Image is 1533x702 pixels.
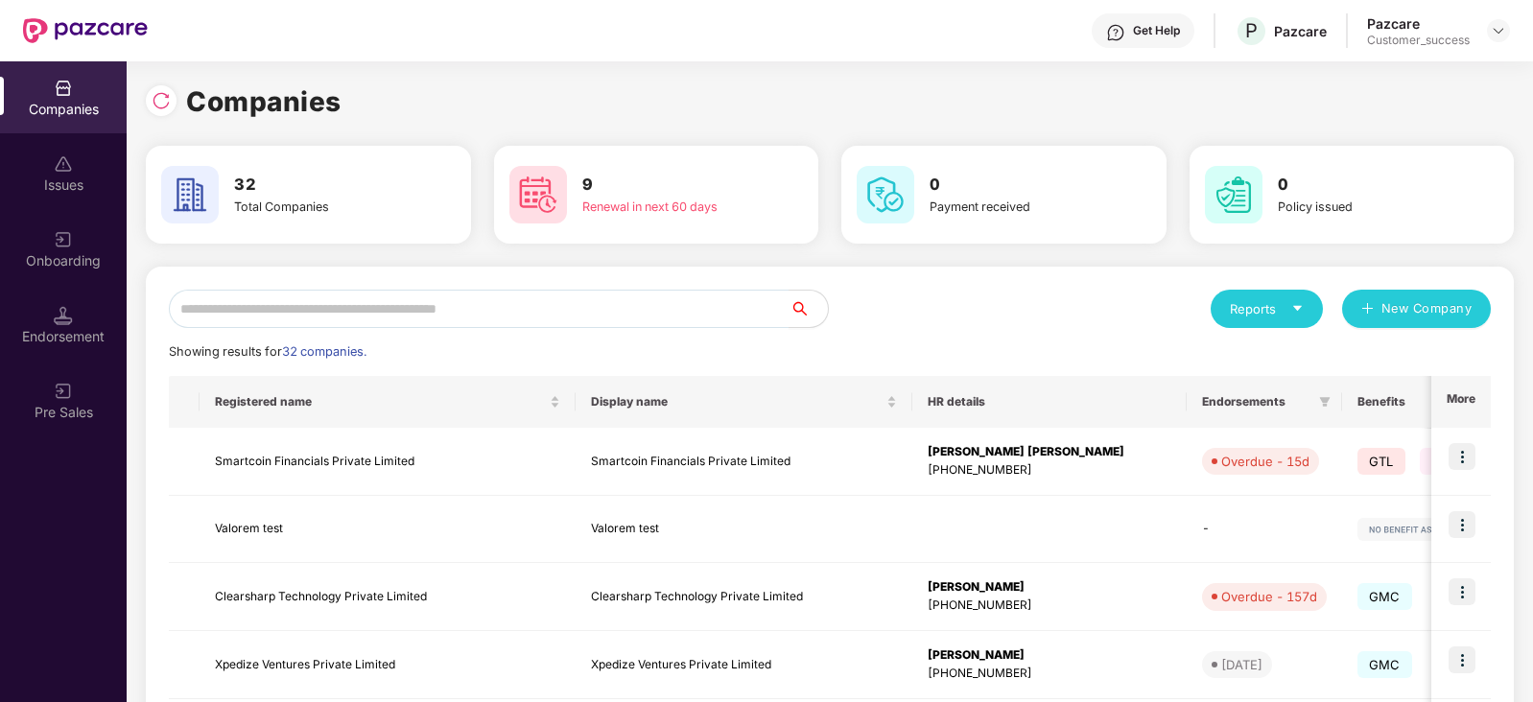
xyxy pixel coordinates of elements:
th: Registered name [200,376,576,428]
div: [PERSON_NAME] [PERSON_NAME] [928,443,1171,461]
h3: 9 [582,173,747,198]
div: [PHONE_NUMBER] [928,597,1171,615]
img: svg+xml;base64,PHN2ZyB3aWR0aD0iMjAiIGhlaWdodD0iMjAiIHZpZXdCb3g9IjAgMCAyMCAyMCIgZmlsbD0ibm9uZSIgeG... [54,382,73,401]
div: Customer_success [1367,33,1470,48]
td: Valorem test [576,496,912,564]
div: [PERSON_NAME] [928,646,1171,665]
img: svg+xml;base64,PHN2ZyBpZD0iQ29tcGFuaWVzIiB4bWxucz0iaHR0cDovL3d3dy53My5vcmcvMjAwMC9zdmciIHdpZHRoPS... [54,79,73,98]
button: plusNew Company [1342,290,1491,328]
div: [PHONE_NUMBER] [928,665,1171,683]
div: Reports [1230,299,1304,318]
img: icon [1449,646,1475,673]
td: Smartcoin Financials Private Limited [576,428,912,496]
img: icon [1449,443,1475,470]
span: plus [1361,302,1374,317]
h1: Companies [186,81,342,123]
span: Showing results for [169,344,366,359]
img: svg+xml;base64,PHN2ZyB4bWxucz0iaHR0cDovL3d3dy53My5vcmcvMjAwMC9zdmciIHdpZHRoPSI2MCIgaGVpZ2h0PSI2MC... [161,166,219,223]
span: search [789,301,828,316]
span: New Company [1381,299,1473,318]
span: GTL [1357,448,1405,475]
div: Overdue - 157d [1221,587,1317,606]
span: 32 companies. [282,344,366,359]
img: New Pazcare Logo [23,18,148,43]
span: caret-down [1291,302,1304,315]
span: filter [1315,390,1334,413]
td: Xpedize Ventures Private Limited [576,631,912,699]
td: Xpedize Ventures Private Limited [200,631,576,699]
h3: 0 [930,173,1095,198]
span: GMC [1357,651,1412,678]
th: HR details [912,376,1187,428]
img: svg+xml;base64,PHN2ZyBpZD0iRHJvcGRvd24tMzJ4MzIiIHhtbG5zPSJodHRwOi8vd3d3LnczLm9yZy8yMDAwL3N2ZyIgd2... [1491,23,1506,38]
img: svg+xml;base64,PHN2ZyB3aWR0aD0iMjAiIGhlaWdodD0iMjAiIHZpZXdCb3g9IjAgMCAyMCAyMCIgZmlsbD0ibm9uZSIgeG... [54,230,73,249]
div: Pazcare [1274,22,1327,40]
img: icon [1449,578,1475,605]
div: Overdue - 15d [1221,452,1309,471]
img: svg+xml;base64,PHN2ZyB4bWxucz0iaHR0cDovL3d3dy53My5vcmcvMjAwMC9zdmciIHdpZHRoPSIxMjIiIGhlaWdodD0iMj... [1357,518,1474,541]
span: Registered name [215,394,546,409]
img: svg+xml;base64,PHN2ZyB4bWxucz0iaHR0cDovL3d3dy53My5vcmcvMjAwMC9zdmciIHdpZHRoPSI2MCIgaGVpZ2h0PSI2MC... [857,166,914,223]
span: GPA [1420,448,1469,475]
span: Endorsements [1202,394,1311,409]
span: filter [1319,396,1331,408]
img: svg+xml;base64,PHN2ZyB3aWR0aD0iMTQuNSIgaGVpZ2h0PSIxNC41IiB2aWV3Qm94PSIwIDAgMTYgMTYiIGZpbGw9Im5vbm... [54,306,73,325]
div: Total Companies [234,198,399,217]
img: svg+xml;base64,PHN2ZyBpZD0iUmVsb2FkLTMyeDMyIiB4bWxucz0iaHR0cDovL3d3dy53My5vcmcvMjAwMC9zdmciIHdpZH... [152,91,171,110]
td: Valorem test [200,496,576,564]
button: search [789,290,829,328]
img: svg+xml;base64,PHN2ZyB4bWxucz0iaHR0cDovL3d3dy53My5vcmcvMjAwMC9zdmciIHdpZHRoPSI2MCIgaGVpZ2h0PSI2MC... [509,166,567,223]
th: More [1431,376,1491,428]
div: Get Help [1133,23,1180,38]
div: Payment received [930,198,1095,217]
span: Display name [591,394,883,409]
h3: 32 [234,173,399,198]
td: Smartcoin Financials Private Limited [200,428,576,496]
td: - [1187,496,1342,564]
div: Policy issued [1278,198,1443,217]
div: Pazcare [1367,14,1470,33]
span: P [1245,19,1258,42]
div: Renewal in next 60 days [582,198,747,217]
div: [PERSON_NAME] [928,578,1171,597]
div: [DATE] [1221,655,1262,674]
th: Display name [576,376,912,428]
td: Clearsharp Technology Private Limited [200,563,576,631]
img: svg+xml;base64,PHN2ZyBpZD0iSGVscC0zMngzMiIgeG1sbnM9Imh0dHA6Ly93d3cudzMub3JnLzIwMDAvc3ZnIiB3aWR0aD... [1106,23,1125,42]
span: GMC [1357,583,1412,610]
td: Clearsharp Technology Private Limited [576,563,912,631]
img: svg+xml;base64,PHN2ZyBpZD0iSXNzdWVzX2Rpc2FibGVkIiB4bWxucz0iaHR0cDovL3d3dy53My5vcmcvMjAwMC9zdmciIH... [54,154,73,174]
div: [PHONE_NUMBER] [928,461,1171,480]
img: icon [1449,511,1475,538]
img: svg+xml;base64,PHN2ZyB4bWxucz0iaHR0cDovL3d3dy53My5vcmcvMjAwMC9zdmciIHdpZHRoPSI2MCIgaGVpZ2h0PSI2MC... [1205,166,1262,223]
h3: 0 [1278,173,1443,198]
